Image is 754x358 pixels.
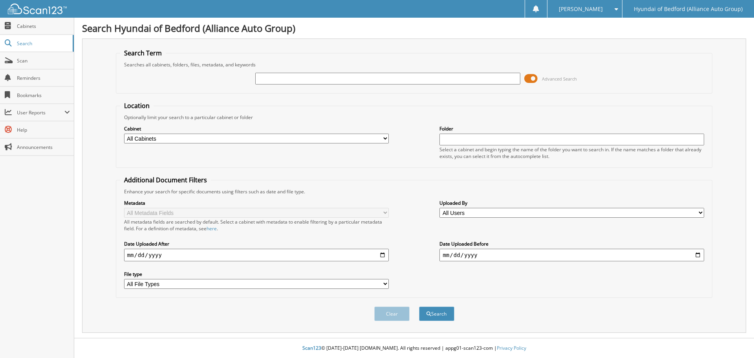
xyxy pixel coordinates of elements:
span: Advanced Search [542,76,577,82]
div: Select a cabinet and begin typing the name of the folder you want to search in. If the name match... [439,146,704,160]
span: Scan [17,57,70,64]
a: here [207,225,217,232]
label: Cabinet [124,125,389,132]
div: Enhance your search for specific documents using filters such as date and file type. [120,188,708,195]
span: Search [17,40,69,47]
span: Hyundai of Bedford (Alliance Auto Group) [634,7,743,11]
div: All metadata fields are searched by default. Select a cabinet with metadata to enable filtering b... [124,218,389,232]
label: Folder [439,125,704,132]
button: Clear [374,307,410,321]
span: Help [17,127,70,133]
legend: Location [120,101,154,110]
label: Date Uploaded Before [439,241,704,247]
a: Privacy Policy [497,345,526,351]
legend: Additional Document Filters [120,176,211,184]
label: File type [124,271,389,277]
h1: Search Hyundai of Bedford (Alliance Auto Group) [82,22,746,35]
input: start [124,249,389,261]
img: scan123-logo-white.svg [8,4,67,14]
span: Reminders [17,75,70,81]
div: © [DATE]-[DATE] [DOMAIN_NAME]. All rights reserved | appg01-scan123-com | [74,339,754,358]
label: Date Uploaded After [124,241,389,247]
label: Metadata [124,200,389,206]
input: end [439,249,704,261]
label: Uploaded By [439,200,704,206]
span: [PERSON_NAME] [559,7,603,11]
span: Cabinets [17,23,70,29]
span: User Reports [17,109,64,116]
span: Scan123 [302,345,321,351]
button: Search [419,307,454,321]
span: Bookmarks [17,92,70,99]
legend: Search Term [120,49,166,57]
div: Optionally limit your search to a particular cabinet or folder [120,114,708,121]
div: Searches all cabinets, folders, files, metadata, and keywords [120,61,708,68]
span: Announcements [17,144,70,151]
